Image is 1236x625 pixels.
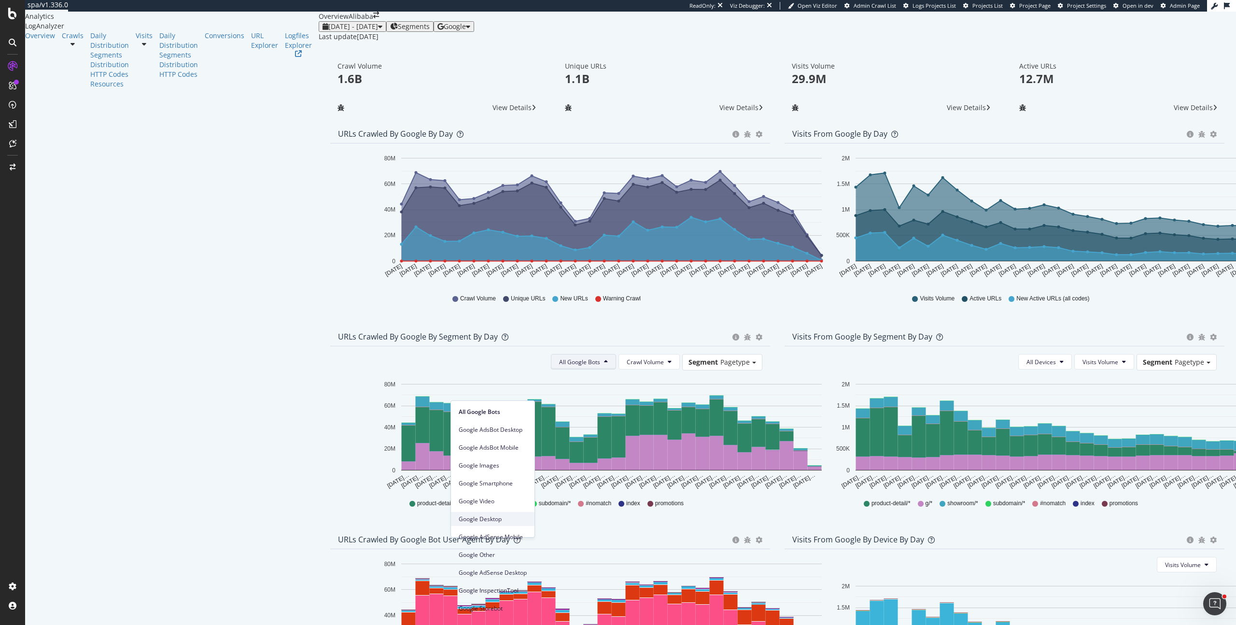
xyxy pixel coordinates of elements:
span: Active URLs [969,295,1001,303]
text: [DATE] [413,263,432,278]
span: #nomatch [1040,499,1066,508]
text: 40M [384,612,395,619]
a: Logs Projects List [903,2,956,10]
div: circle-info [1187,131,1194,138]
span: Google AdSense Mobile [459,533,527,541]
text: [DATE] [838,263,857,278]
text: [DATE] [572,263,591,278]
span: Google Video [459,497,527,506]
span: View Details [492,103,532,112]
div: URLs Crawled by Google By Segment By Day [338,332,498,341]
text: [DATE] [746,263,765,278]
span: promotions [655,499,684,508]
p: 29.9M [792,71,990,87]
text: [DATE] [543,263,562,278]
text: 0 [846,467,850,474]
text: [DATE] [1113,263,1133,278]
span: Segment [688,357,718,367]
div: Conversions [205,31,244,41]
div: circle-info [1187,334,1194,341]
text: [DATE] [954,263,973,278]
span: Open in dev [1123,2,1153,9]
span: Pagetype [720,357,750,367]
text: [DATE] [1055,263,1075,278]
span: New URLs [560,295,588,303]
a: URL Explorer [251,31,278,50]
button: Visits Volume [1074,354,1134,369]
text: 40M [384,424,395,431]
a: HTTP Codes [90,70,129,79]
text: 500K [836,445,850,452]
text: 0 [392,258,395,265]
div: bug [337,104,344,111]
span: Visits Volume [1165,561,1201,569]
text: 0 [846,258,850,265]
span: subdomain/* [539,499,571,508]
div: bug [1198,334,1205,341]
text: 1M [842,424,850,431]
div: Visits Volume [792,62,990,71]
text: [DATE] [911,263,930,278]
div: LogAnalyzer [25,21,319,31]
text: 60M [384,586,395,593]
div: arrow-right-arrow-left [373,12,379,18]
div: gear [1210,334,1217,341]
text: [DATE] [1026,263,1046,278]
text: [DATE] [940,263,959,278]
div: A chart. [338,151,864,285]
div: Active URLs [1019,62,1218,71]
button: Google [434,21,474,32]
span: Segment [1143,357,1172,367]
a: Projects List [963,2,1003,10]
span: Warning Crawl [603,295,641,303]
div: URLs Crawled by Google by day [338,129,453,139]
div: Crawls [62,31,84,41]
div: Unique URLs [565,62,763,71]
p: 1.1B [565,71,763,87]
a: Logfiles Explorer [285,31,312,57]
text: [DATE] [1200,263,1220,278]
text: 500K [836,232,850,239]
p: 1.6B [337,71,536,87]
span: All Devices [1026,358,1056,366]
text: [DATE] [1041,263,1060,278]
text: [DATE] [587,263,606,278]
text: [DATE] [500,263,519,278]
text: [DATE] [896,263,915,278]
text: [DATE] [688,263,707,278]
text: [DATE] [731,263,751,278]
div: bug [565,104,572,111]
span: Pagetype [1175,357,1204,367]
text: 60M [384,181,395,187]
button: [DATE] - [DATE] [319,21,386,32]
text: [DATE] [1099,263,1118,278]
span: Project Settings [1067,2,1106,9]
text: 80M [384,561,395,568]
span: Segments [398,23,430,30]
a: Daily Distribution [90,31,129,50]
text: 40M [384,206,395,213]
div: Visits [136,31,153,41]
div: Daily Distribution [159,31,198,50]
text: [DATE] [1142,263,1162,278]
div: bug [744,537,751,543]
div: gear [1210,131,1217,138]
text: [DATE] [442,263,461,278]
span: Google Storebot [459,604,527,613]
text: [DATE] [1157,263,1176,278]
button: All Google Bots [551,354,616,369]
span: New Active URLs (all codes) [1016,295,1089,303]
span: Google Other [459,551,527,559]
div: gear [756,131,762,138]
text: [DATE] [760,263,780,278]
span: Open Viz Editor [798,2,837,9]
text: [DATE] [1186,263,1205,278]
div: bug [792,104,799,111]
text: [DATE] [659,263,678,278]
text: [DATE] [867,263,886,278]
span: View Details [947,103,986,112]
span: Crawl Volume [627,358,664,366]
div: bug [1019,104,1026,111]
div: circle-info [732,537,739,543]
